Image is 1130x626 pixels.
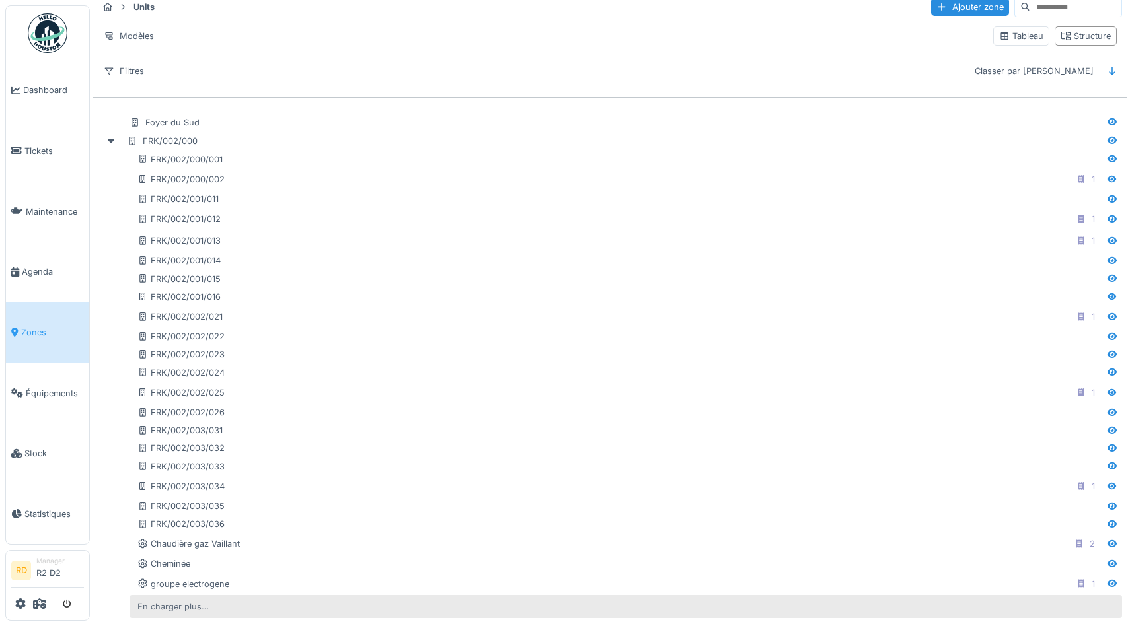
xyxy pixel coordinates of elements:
[36,556,84,584] li: R2 D2
[137,442,225,454] div: FRK/002/003/032
[127,135,198,147] div: FRK/002/000
[6,60,89,121] a: Dashboard
[1092,310,1095,323] div: 1
[22,265,84,278] span: Agenda
[98,26,160,46] div: Modèles
[137,330,225,343] div: FRK/002/002/022
[6,363,89,423] a: Équipements
[137,386,225,399] div: FRK/002/002/025
[137,424,223,436] div: FRK/002/003/031
[6,484,89,545] a: Statistiques
[1092,173,1095,186] div: 1
[1090,538,1095,550] div: 2
[26,205,84,218] span: Maintenance
[23,84,84,96] span: Dashboard
[24,145,84,157] span: Tickets
[137,348,225,361] div: FRK/002/002/023
[137,538,240,550] div: Chaudière gaz Vaillant
[6,302,89,363] a: Zones
[6,242,89,302] a: Agenda
[6,423,89,484] a: Stock
[98,61,150,81] div: Filtres
[137,173,225,186] div: FRK/002/000/002
[137,213,221,225] div: FRK/002/001/012
[137,254,221,267] div: FRK/002/001/014
[24,447,84,460] span: Stock
[128,1,160,13] strong: Units
[137,518,225,530] div: FRK/002/003/036
[1092,234,1095,247] div: 1
[137,310,223,323] div: FRK/002/002/021
[130,116,200,129] div: Foyer du Sud
[137,193,219,205] div: FRK/002/001/011
[28,13,67,53] img: Badge_color-CXgf-gQk.svg
[137,406,225,419] div: FRK/002/002/026
[11,556,84,588] a: RD ManagerR2 D2
[6,181,89,242] a: Maintenance
[1092,386,1095,399] div: 1
[11,561,31,580] li: RD
[137,480,225,493] div: FRK/002/003/034
[21,326,84,339] span: Zones
[6,121,89,182] a: Tickets
[137,273,221,285] div: FRK/002/001/015
[137,578,229,590] div: groupe electrogene
[969,61,1100,81] div: Classer par [PERSON_NAME]
[1092,480,1095,493] div: 1
[999,30,1043,42] div: Tableau
[132,598,214,615] div: En charger plus…
[1061,30,1111,42] div: Structure
[137,460,225,473] div: FRK/002/003/033
[137,557,190,570] div: Cheminée
[24,508,84,520] span: Statistiques
[137,153,223,166] div: FRK/002/000/001
[137,234,221,247] div: FRK/002/001/013
[36,556,84,566] div: Manager
[1092,578,1095,590] div: 1
[137,500,225,512] div: FRK/002/003/035
[137,291,221,303] div: FRK/002/001/016
[26,387,84,400] span: Équipements
[1092,213,1095,225] div: 1
[137,366,225,379] div: FRK/002/002/024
